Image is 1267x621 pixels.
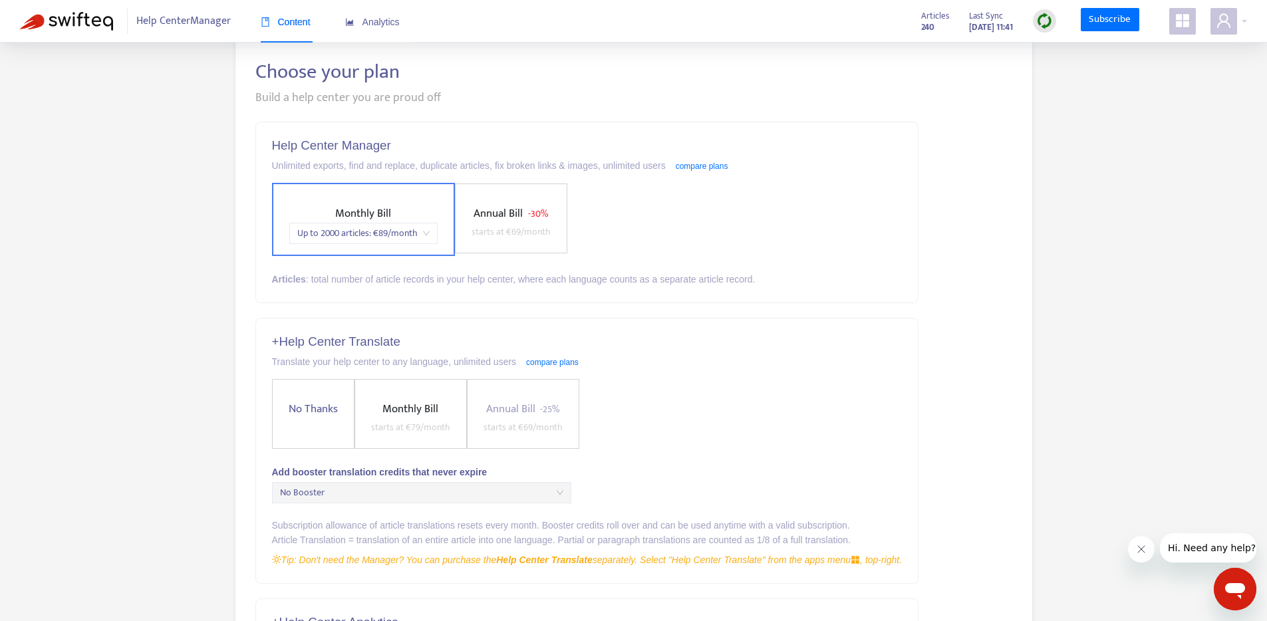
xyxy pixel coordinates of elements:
h5: + Help Center Translate [272,334,903,350]
img: Swifteq [20,12,113,31]
span: Up to 2000 articles : € 89 /month [297,223,430,243]
span: No Booster [280,483,563,503]
a: compare plans [676,162,728,171]
span: No Thanks [283,400,343,418]
span: Annual Bill [474,204,523,223]
span: area-chart [345,17,354,27]
span: Articles [921,9,949,23]
span: Last Sync [969,9,1003,23]
span: starts at € 69 /month [472,224,551,239]
span: - 25% [540,402,559,417]
iframe: Nachricht schließen [1128,536,1155,562]
div: Add booster translation credits that never expire [272,465,903,479]
span: Monthly Bill [382,400,438,418]
div: Build a help center you are proud off [255,89,1012,107]
span: book [261,17,270,27]
iframe: Schaltfläche zum Öffnen des Messaging-Fensters [1214,568,1256,610]
strong: Help Center Translate [496,555,592,565]
strong: [DATE] 11:41 [969,20,1013,35]
span: Help Center Manager [136,9,231,34]
span: user [1216,13,1232,29]
strong: Articles [272,274,306,285]
img: sync.dc5367851b00ba804db3.png [1036,13,1053,29]
iframe: Nachricht vom Unternehmen [1160,533,1256,562]
div: Translate your help center to any language, unlimited users [272,354,903,369]
span: Analytics [345,17,400,27]
span: - 30% [528,206,548,221]
span: Monthly Bill [335,204,391,223]
a: Subscribe [1081,8,1139,32]
div: Subscription allowance of article translations resets every month. Booster credits roll over and ... [272,518,903,533]
span: starts at € 79 /month [371,420,450,435]
h2: Choose your plan [255,60,1012,84]
span: Annual Bill [486,400,535,418]
span: appstore [851,555,860,564]
div: : total number of article records in your help center, where each language counts as a separate a... [272,272,903,287]
strong: 240 [921,20,934,35]
a: compare plans [526,358,579,367]
span: starts at € 69 /month [484,420,563,435]
div: Article Translation = translation of an entire article into one language. Partial or paragraph tr... [272,533,903,547]
div: Tip: Don't need the Manager? You can purchase the separately. Select "Help Center Translate" from... [272,553,903,567]
h5: Help Center Manager [272,138,903,154]
span: Content [261,17,311,27]
span: appstore [1175,13,1191,29]
div: Unlimited exports, find and replace, duplicate articles, fix broken links & images, unlimited users [272,158,903,173]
